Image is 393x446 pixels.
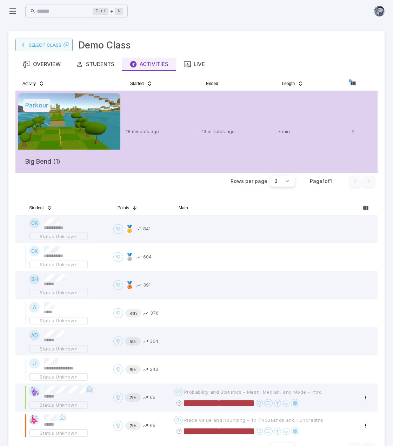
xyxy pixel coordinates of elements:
[347,78,359,89] button: Column visibility
[130,60,168,68] div: Activities
[25,202,56,214] button: Student
[22,81,36,86] span: Activity
[29,246,40,256] div: CK
[40,261,78,268] span: Status Unknown
[360,202,371,214] button: Column visibility
[278,128,342,135] p: 7 min
[143,311,148,316] i: Points
[184,417,324,423] span: Place Value and Rounding - To Thousands and Hundredths
[125,366,141,373] span: 6th
[282,81,295,86] span: Length
[29,274,40,284] div: SH
[303,178,338,185] div: Page 1 of 1
[278,78,308,89] button: Length
[143,225,151,232] p: Points
[29,302,40,313] div: A
[143,254,152,261] p: Points
[184,389,322,395] span: Probability and Statistics - Mean, Median, and Mode - Intro
[202,78,222,89] button: Ended
[40,374,78,380] span: Status Unknown
[29,414,40,425] img: right-triangle.svg
[174,202,192,214] button: Math
[179,205,188,211] span: Math
[40,233,78,240] span: Status Unknown
[40,346,78,352] span: Status Unknown
[29,218,40,228] div: CK
[125,422,141,429] span: 7th
[136,283,141,288] i: Points
[126,78,156,89] button: Started
[125,394,141,401] span: 7th
[15,39,73,51] a: Select Class
[23,60,61,68] div: Overview
[40,317,78,324] span: Status Unknown
[93,8,108,15] kbd: Ctrl
[93,7,123,15] div: +
[231,178,267,185] p: Rows per page
[136,255,141,260] i: Points
[125,252,134,262] span: 🥈
[118,205,129,211] span: Points
[29,358,40,369] div: J
[143,423,148,428] i: Points
[25,150,60,166] h5: Big Bend (1)
[113,202,142,214] button: Points
[40,430,78,436] span: Status Unknown
[130,81,144,86] span: Started
[143,339,148,344] i: Points
[143,367,148,372] i: Points
[40,402,78,408] span: Status Unknown
[76,60,114,68] div: Students
[150,338,158,345] p: Points
[125,280,134,290] span: 🥉
[29,330,40,341] div: AD
[78,38,131,52] h3: Demo Class
[40,289,78,296] span: Status Unknown
[374,6,385,17] img: andrew.jpg
[206,81,218,86] span: Ended
[23,99,51,112] h5: Parkour
[150,394,155,401] p: Points
[150,422,155,429] p: Points
[115,8,123,15] kbd: k
[125,338,141,345] span: 5th
[125,310,141,317] span: 4th
[150,310,159,317] p: Points
[125,224,134,234] span: 🥇
[29,386,40,397] img: pentagon.svg
[143,395,148,400] i: Points
[143,282,151,289] p: Points
[150,366,158,373] p: Points
[202,128,272,135] p: Oct 2 9:57:21 AM
[126,128,196,135] p: Oct 2 9:52:58 AM
[29,205,44,211] span: Student
[136,227,141,231] i: Points
[184,60,205,68] div: Live
[18,78,48,89] button: Activity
